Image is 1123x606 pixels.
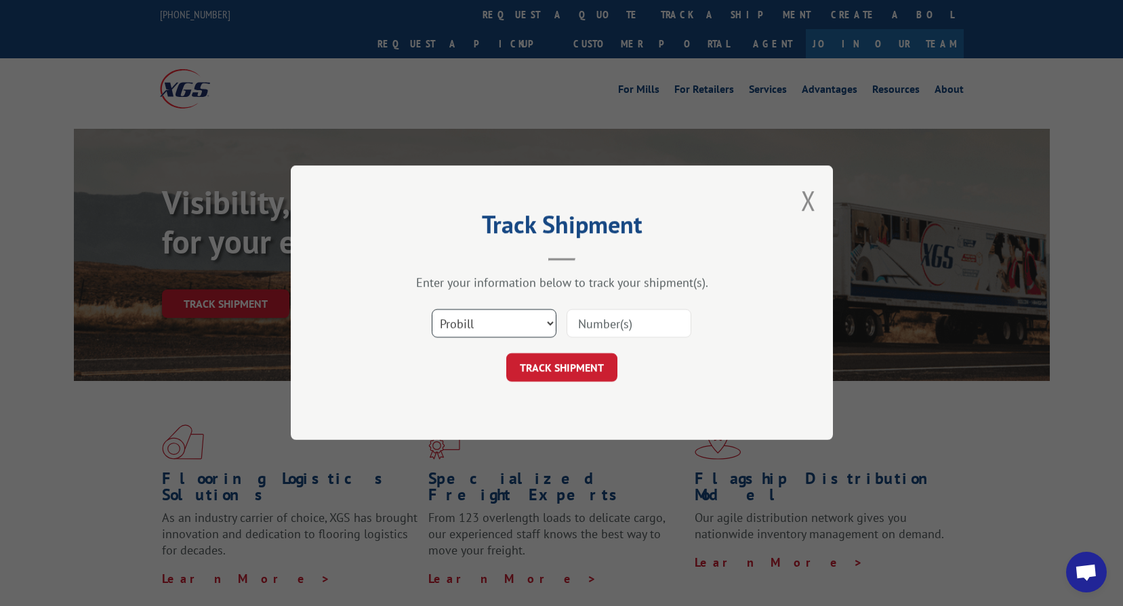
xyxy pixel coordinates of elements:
[359,275,765,291] div: Enter your information below to track your shipment(s).
[506,354,617,382] button: TRACK SHIPMENT
[801,182,816,218] button: Close modal
[1066,552,1107,592] div: Open chat
[567,310,691,338] input: Number(s)
[359,215,765,241] h2: Track Shipment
